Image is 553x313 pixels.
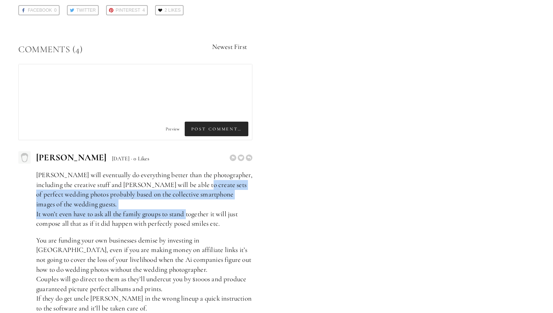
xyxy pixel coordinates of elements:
[185,122,248,136] span: Post Comment…
[165,6,181,15] span: 2 Likes
[116,6,140,15] span: Pinterest
[106,5,148,15] a: Pinterest4
[238,154,244,161] span: Like
[142,6,145,15] span: 4
[166,126,180,131] span: Preview
[67,5,99,15] a: Twitter
[28,6,52,15] span: Facebook
[76,6,96,15] span: Twitter
[36,152,106,163] span: [PERSON_NAME]
[18,5,60,15] a: Facebook0
[230,154,236,161] span: Report
[112,155,129,162] span: [DATE]
[131,155,149,162] span: · 0 Likes
[54,6,57,15] span: 0
[18,44,83,55] span: Comments (4)
[36,170,252,229] p: [PERSON_NAME] will eventually do everything better than the photographer, including the creative ...
[155,5,184,15] a: 2 Likes
[246,154,252,161] span: Reply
